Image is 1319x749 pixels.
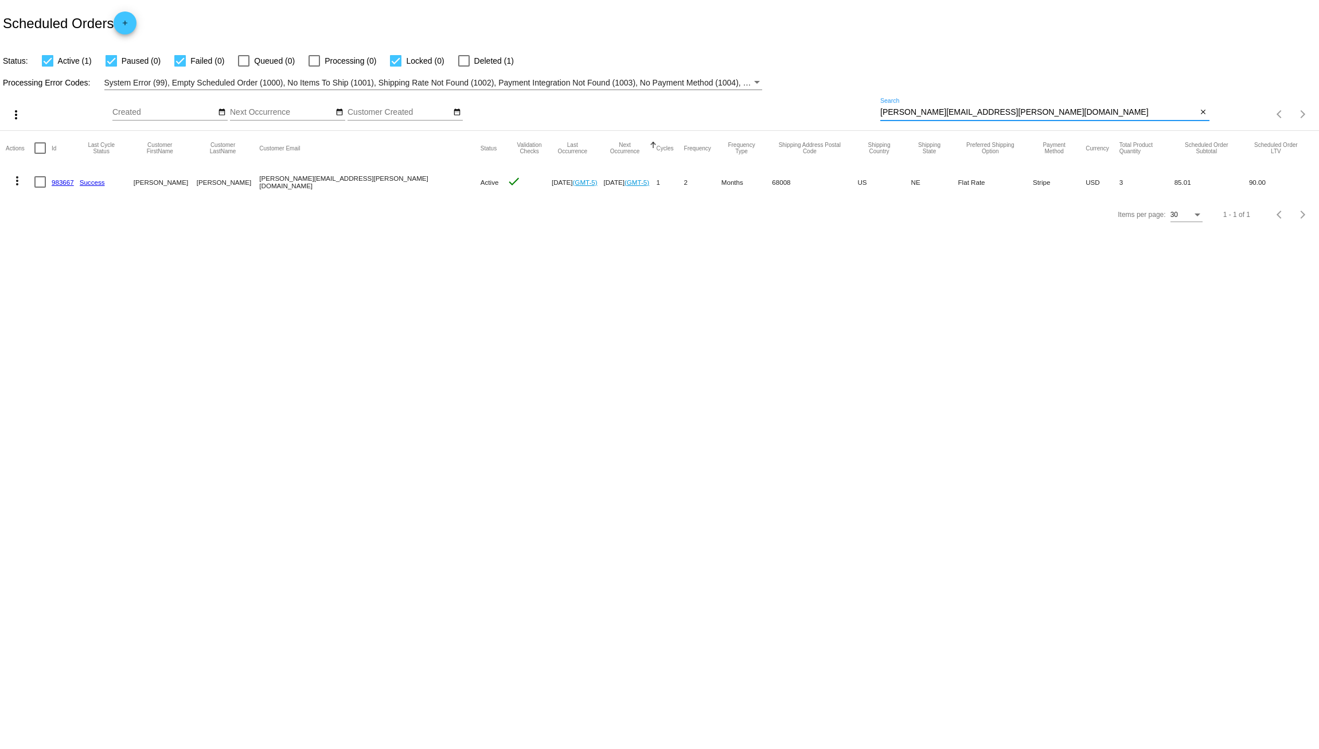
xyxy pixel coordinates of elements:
[857,165,911,199] mat-cell: US
[657,165,684,199] mat-cell: 1
[453,108,461,117] mat-icon: date_range
[684,145,711,152] button: Change sorting for Frequency
[552,142,593,154] button: Change sorting for LastOccurrenceUtc
[721,142,762,154] button: Change sorting for FrequencyType
[1170,211,1178,219] span: 30
[603,142,646,154] button: Change sorting for NextOccurrenceUtc
[1174,142,1239,154] button: Change sorting for Subtotal
[1119,165,1174,199] mat-cell: 3
[625,178,649,186] a: (GMT-5)
[1197,107,1209,119] button: Clear
[911,165,958,199] mat-cell: NE
[721,165,772,199] mat-cell: Months
[9,108,23,122] mat-icon: more_vert
[657,145,674,152] button: Change sorting for Cycles
[80,178,105,186] a: Success
[10,174,24,188] mat-icon: more_vert
[1174,165,1249,199] mat-cell: 85.01
[197,142,249,154] button: Change sorting for CustomerLastName
[190,54,224,68] span: Failed (0)
[406,54,444,68] span: Locked (0)
[684,165,721,199] mat-cell: 2
[118,19,132,33] mat-icon: add
[1291,103,1314,126] button: Next page
[1086,145,1109,152] button: Change sorting for CurrencyIso
[348,108,451,117] input: Customer Created
[1249,142,1303,154] button: Change sorting for LifetimeValue
[58,54,92,68] span: Active (1)
[335,108,344,117] mat-icon: date_range
[552,165,603,199] mat-cell: [DATE]
[230,108,333,117] input: Next Occurrence
[1249,165,1313,199] mat-cell: 90.00
[1119,131,1174,165] mat-header-cell: Total Product Quantity
[772,165,857,199] mat-cell: 68008
[481,145,497,152] button: Change sorting for Status
[197,165,260,199] mat-cell: [PERSON_NAME]
[1269,103,1291,126] button: Previous page
[6,131,34,165] mat-header-cell: Actions
[1033,165,1086,199] mat-cell: Stripe
[134,142,186,154] button: Change sorting for CustomerFirstName
[573,178,598,186] a: (GMT-5)
[80,142,123,154] button: Change sorting for LastProcessingCycleId
[1170,211,1203,219] mat-select: Items per page:
[857,142,900,154] button: Change sorting for ShippingCountry
[1118,211,1165,219] div: Items per page:
[259,145,300,152] button: Change sorting for CustomerEmail
[1223,211,1250,219] div: 1 - 1 of 1
[911,142,948,154] button: Change sorting for ShippingState
[52,178,74,186] a: 983667
[880,108,1197,117] input: Search
[603,165,656,199] mat-cell: [DATE]
[507,174,521,188] mat-icon: check
[134,165,197,199] mat-cell: [PERSON_NAME]
[3,56,28,65] span: Status:
[325,54,376,68] span: Processing (0)
[3,78,91,87] span: Processing Error Codes:
[481,178,499,186] span: Active
[772,142,847,154] button: Change sorting for ShippingPostcode
[254,54,295,68] span: Queued (0)
[112,108,216,117] input: Created
[474,54,514,68] span: Deleted (1)
[1033,142,1075,154] button: Change sorting for PaymentMethod.Type
[958,142,1023,154] button: Change sorting for PreferredShippingOption
[1291,203,1314,226] button: Next page
[3,11,136,34] h2: Scheduled Orders
[1269,203,1291,226] button: Previous page
[104,76,763,90] mat-select: Filter by Processing Error Codes
[1199,108,1207,117] mat-icon: close
[218,108,226,117] mat-icon: date_range
[1086,165,1119,199] mat-cell: USD
[122,54,161,68] span: Paused (0)
[52,145,56,152] button: Change sorting for Id
[507,131,552,165] mat-header-cell: Validation Checks
[958,165,1033,199] mat-cell: Flat Rate
[259,165,480,199] mat-cell: [PERSON_NAME][EMAIL_ADDRESS][PERSON_NAME][DOMAIN_NAME]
